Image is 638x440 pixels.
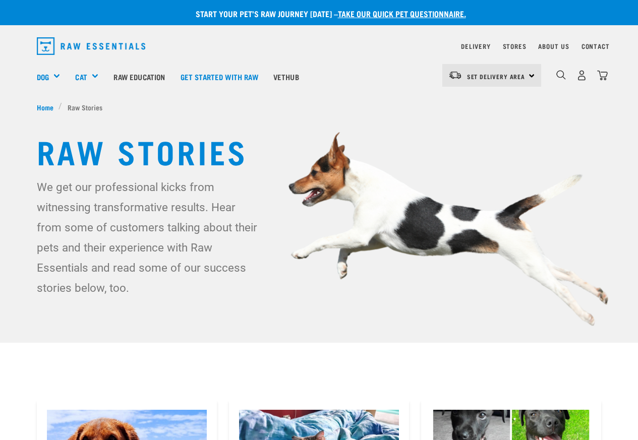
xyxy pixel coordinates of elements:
nav: breadcrumbs [37,102,602,112]
img: Raw Essentials Logo [37,37,146,55]
a: Contact [582,44,610,48]
img: home-icon-1@2x.png [556,70,566,80]
a: Raw Education [106,56,172,97]
a: Get started with Raw [173,56,266,97]
a: Stores [503,44,527,48]
a: Cat [75,71,87,83]
a: Vethub [266,56,307,97]
p: We get our professional kicks from witnessing transformative results. Hear from some of customers... [37,177,263,298]
span: Home [37,102,53,112]
a: About Us [538,44,569,48]
img: home-icon@2x.png [597,70,608,81]
img: user.png [576,70,587,81]
nav: dropdown navigation [29,33,610,59]
a: Delivery [461,44,490,48]
a: Home [37,102,59,112]
span: Set Delivery Area [467,75,526,78]
a: Dog [37,71,49,83]
a: take our quick pet questionnaire. [338,11,466,16]
img: van-moving.png [448,71,462,80]
h1: Raw Stories [37,133,602,169]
